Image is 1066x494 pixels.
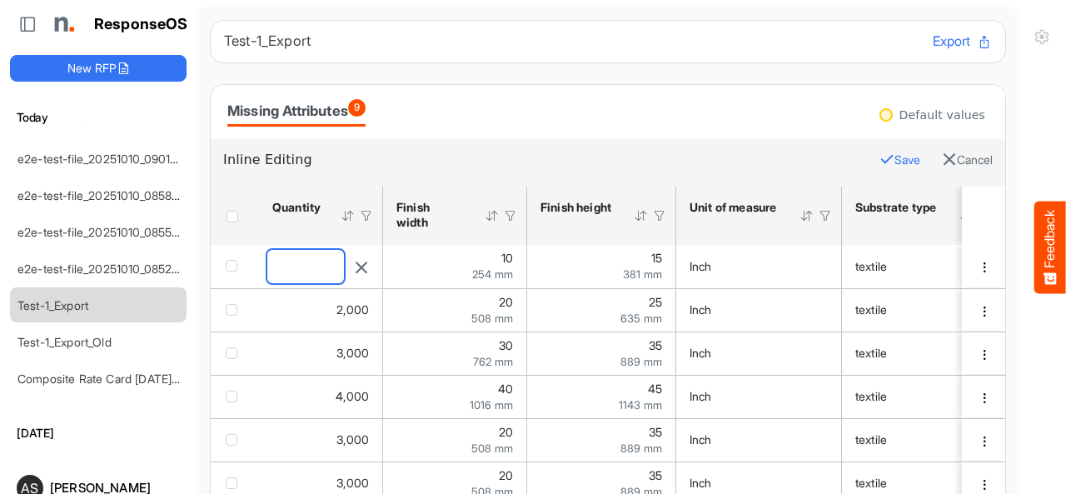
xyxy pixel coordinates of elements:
[690,302,712,317] span: Inch
[348,99,366,117] span: 9
[259,375,383,418] td: 4000 is template cell Column Header httpsnorthellcomontologiesmapping-rulesorderhasquantity
[383,332,527,375] td: 30 is template cell Column Header httpsnorthellcomontologiesmapping-rulesmeasurementhasfinishsize...
[842,245,1002,288] td: textile is template cell Column Header httpsnorthellcomontologiesmapping-rulesmaterialhassubstrat...
[676,245,842,288] td: Inch is template cell Column Header httpsnorthellcomontologiesmapping-rulesmeasurementhasunitofme...
[471,442,513,455] span: 508 mm
[690,432,712,447] span: Inch
[855,389,887,403] span: textile
[499,338,513,352] span: 30
[652,208,667,223] div: Filter Icon
[975,477,994,493] button: dropdownbutton
[336,389,369,403] span: 4,000
[473,355,513,368] span: 762 mm
[623,267,662,281] span: 381 mm
[17,262,186,276] a: e2e-test-file_20251010_085239
[503,208,518,223] div: Filter Icon
[224,34,919,48] h6: Test-1_Export
[962,332,1009,375] td: b85f415f-95be-4aa9-9da1-eec3c4816002 is template cell Column Header
[855,200,938,215] div: Substrate type
[527,375,676,418] td: 45 is template cell Column Header httpsnorthellcomontologiesmapping-rulesmeasurementhasfinishsize...
[619,398,662,412] span: 1143 mm
[842,288,1002,332] td: textile is template cell Column Header httpsnorthellcomontologiesmapping-rulesmaterialhassubstrat...
[527,332,676,375] td: 35 is template cell Column Header httpsnorthellcomontologiesmapping-rulesmeasurementhasfinishsize...
[46,7,79,41] img: Northell
[962,418,1009,462] td: 9b19e984-c9f1-464c-ba32-93e07cbca4d0 is template cell Column Header
[17,225,186,239] a: e2e-test-file_20251010_085532
[620,312,662,325] span: 635 mm
[383,245,527,288] td: 10 is template cell Column Header httpsnorthellcomontologiesmapping-rulesmeasurementhasfinishsize...
[962,288,1009,332] td: 5036c55e-1446-48f0-af1f-a4c864ae1bc4 is template cell Column Header
[975,433,994,450] button: dropdownbutton
[17,372,233,386] a: Composite Rate Card [DATE]_smaller (4)
[942,149,993,171] button: Cancel
[17,298,88,312] a: Test-1_Export
[17,152,185,166] a: e2e-test-file_20251010_090105
[649,468,662,482] span: 35
[690,200,778,215] div: Unit of measure
[690,346,712,360] span: Inch
[975,390,994,407] button: dropdownbutton
[842,375,1002,418] td: textile is template cell Column Header httpsnorthellcomontologiesmapping-rulesmaterialhassubstrat...
[259,418,383,462] td: 3000 is template cell Column Header httpsnorthellcomontologiesmapping-rulesorderhasquantity
[676,332,842,375] td: Inch is template cell Column Header httpsnorthellcomontologiesmapping-rulesmeasurementhasunitofme...
[649,295,662,309] span: 25
[396,200,463,230] div: Finish width
[10,108,187,127] h6: Today
[842,332,1002,375] td: textile is template cell Column Header httpsnorthellcomontologiesmapping-rulesmaterialhassubstrat...
[472,267,513,281] span: 254 mm
[649,338,662,352] span: 35
[471,312,513,325] span: 508 mm
[527,288,676,332] td: 25 is template cell Column Header httpsnorthellcomontologiesmapping-rulesmeasurementhasfinishsize...
[1034,201,1066,293] button: Feedback
[855,346,887,360] span: textile
[383,288,527,332] td: 20 is template cell Column Header httpsnorthellcomontologiesmapping-rulesmeasurementhasfinishsize...
[336,432,369,447] span: 3,000
[690,259,712,273] span: Inch
[498,382,513,396] span: 40
[211,332,259,375] td: checkbox
[690,389,712,403] span: Inch
[975,303,994,320] button: dropdownbutton
[50,482,180,494] div: [PERSON_NAME]
[855,476,887,490] span: textile
[855,302,887,317] span: textile
[17,188,183,202] a: e2e-test-file_20251010_085818
[540,200,612,215] div: Finish height
[272,200,319,215] div: Quantity
[676,375,842,418] td: Inch is template cell Column Header httpsnorthellcomontologiesmapping-rulesmeasurementhasunitofme...
[620,442,662,455] span: 889 mm
[336,346,369,360] span: 3,000
[211,418,259,462] td: checkbox
[10,55,187,82] button: New RFP
[620,355,662,368] span: 889 mm
[17,335,112,349] a: Test-1_Export_Old
[211,375,259,418] td: checkbox
[855,432,887,447] span: textile
[259,288,383,332] td: 2000 is template cell Column Header httpsnorthellcomontologiesmapping-rulesorderhasquantity
[211,245,259,288] td: checkbox
[527,245,676,288] td: 15 is template cell Column Header httpsnorthellcomontologiesmapping-rulesmeasurementhasfinishsize...
[94,16,188,33] h1: ResponseOS
[336,476,369,490] span: 3,000
[855,259,887,273] span: textile
[879,149,920,171] button: Save
[499,468,513,482] span: 20
[359,208,374,223] div: Filter Icon
[975,347,994,363] button: dropdownbutton
[933,31,992,52] button: Export
[259,332,383,375] td: 3000 is template cell Column Header httpsnorthellcomontologiesmapping-rulesorderhasquantity
[676,288,842,332] td: Inch is template cell Column Header httpsnorthellcomontologiesmapping-rulesmeasurementhasunitofme...
[962,245,1009,288] td: 3c72990f-b5c5-4240-8dc6-c0d1e3c0dfc1 is template cell Column Header
[383,375,527,418] td: 40 is template cell Column Header httpsnorthellcomontologiesmapping-rulesmeasurementhasfinishsize...
[651,251,662,265] span: 15
[501,251,513,265] span: 10
[383,418,527,462] td: 20 is template cell Column Header httpsnorthellcomontologiesmapping-rulesmeasurementhasfinishsize...
[211,288,259,332] td: checkbox
[690,476,712,490] span: Inch
[499,425,513,439] span: 20
[223,149,867,171] h6: Inline Editing
[842,418,1002,462] td: textile is template cell Column Header httpsnorthellcomontologiesmapping-rulesmaterialhassubstrat...
[676,418,842,462] td: Inch is template cell Column Header httpsnorthellcomontologiesmapping-rulesmeasurementhasunitofme...
[527,418,676,462] td: 35 is template cell Column Header httpsnorthellcomontologiesmapping-rulesmeasurementhasfinishsize...
[649,425,662,439] span: 35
